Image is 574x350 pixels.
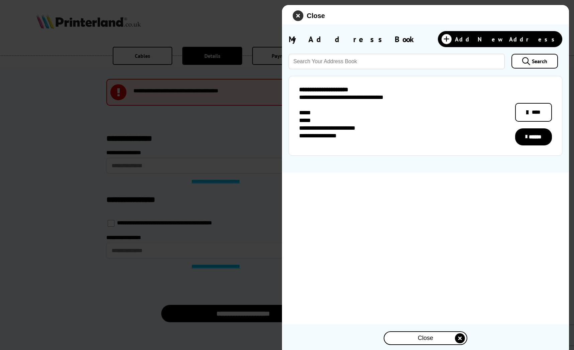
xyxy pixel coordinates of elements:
[289,54,505,69] input: Search Your Address Book
[293,10,325,21] button: close modal
[289,34,418,44] span: My Address Book
[307,12,325,20] span: Close
[384,331,467,345] button: close modal
[511,54,558,69] a: Search
[455,35,559,43] span: Add New Address
[532,58,547,65] span: Search
[418,335,433,342] span: Close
